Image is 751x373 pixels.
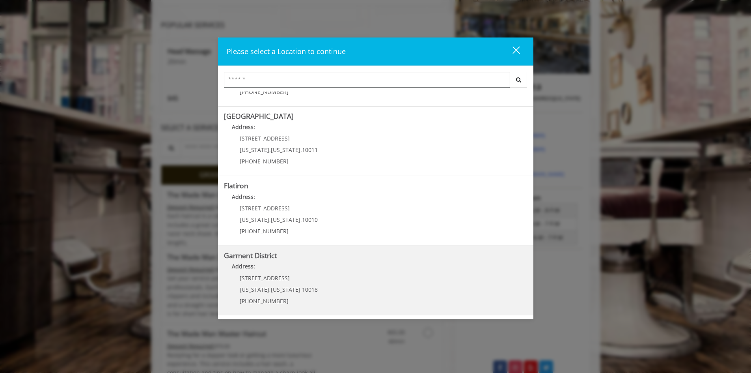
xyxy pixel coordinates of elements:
[224,251,277,260] b: Garment District
[232,193,255,201] b: Address:
[240,227,289,235] span: [PHONE_NUMBER]
[271,286,300,293] span: [US_STATE]
[269,146,271,154] span: ,
[269,286,271,293] span: ,
[240,88,289,96] span: [PHONE_NUMBER]
[300,146,302,154] span: ,
[514,77,523,82] i: Search button
[300,216,302,223] span: ,
[240,204,290,212] span: [STREET_ADDRESS]
[498,43,525,60] button: close dialog
[503,46,519,58] div: close dialog
[269,216,271,223] span: ,
[300,286,302,293] span: ,
[302,216,318,223] span: 10010
[224,72,510,88] input: Search Center
[302,286,318,293] span: 10018
[271,146,300,154] span: [US_STATE]
[224,72,527,92] div: Center Select
[240,135,290,142] span: [STREET_ADDRESS]
[240,216,269,223] span: [US_STATE]
[227,47,346,56] span: Please select a Location to continue
[271,216,300,223] span: [US_STATE]
[240,146,269,154] span: [US_STATE]
[302,146,318,154] span: 10011
[240,297,289,305] span: [PHONE_NUMBER]
[240,286,269,293] span: [US_STATE]
[232,123,255,131] b: Address:
[240,157,289,165] span: [PHONE_NUMBER]
[224,111,294,121] b: [GEOGRAPHIC_DATA]
[240,274,290,282] span: [STREET_ADDRESS]
[224,181,248,190] b: Flatiron
[232,262,255,270] b: Address:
